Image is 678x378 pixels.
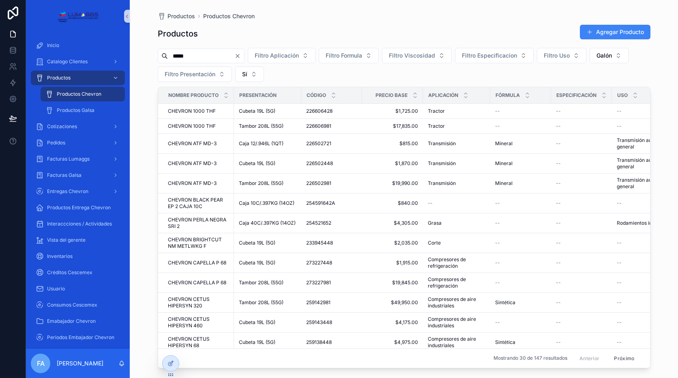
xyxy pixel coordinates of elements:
[617,339,622,346] span: --
[47,123,77,130] span: Cotizaciones
[556,339,607,346] a: --
[556,339,561,346] span: --
[617,240,674,246] a: --
[31,135,125,150] a: Pedidos
[617,123,622,129] span: --
[319,48,379,63] button: Seleccionar botón
[367,319,418,326] a: $4,175.00
[31,38,125,53] a: Inicio
[239,220,296,226] span: Caja 40C/.397KG (14OZ)
[367,200,418,206] a: $840.00
[239,160,275,167] span: Cubeta 19L (5G)
[239,240,275,246] span: Cubeta 19L (5G)
[556,220,561,226] span: --
[306,123,357,129] a: 226606981
[168,123,229,129] a: CHEVRON 1000 THF
[556,140,607,147] a: --
[168,123,216,129] span: CHEVRON 1000 THF
[367,123,418,129] span: $17,835.00
[495,319,500,326] span: --
[556,299,607,306] a: --
[367,339,418,346] span: $4,975.00
[617,157,674,170] a: Transmisión automática general
[556,260,607,266] a: --
[47,269,92,276] span: Créditos Cescemex
[428,276,485,289] a: Compresores de refrigeración
[428,140,485,147] a: Transmisión
[428,220,485,226] a: Grasa
[306,123,331,129] span: 226606981
[375,92,408,99] span: Precio Base
[306,180,357,187] a: 226502981
[239,123,296,129] a: Tambor 208L (55G)
[428,336,485,349] a: Compresores de aire industriales
[367,160,418,167] span: $1,870.00
[31,152,125,166] a: Facturas Lumaggs
[428,180,456,187] span: Transmisión
[495,123,500,129] span: --
[168,236,229,249] a: CHEVRON BRIGHTCUT NM METLWKG F
[306,160,333,167] span: 226502448
[617,177,674,190] a: Transmisión automática general
[306,339,332,346] span: 259138448
[168,316,229,329] span: CHEVRON CETUS HIPERSYN 460
[495,299,546,306] a: Sintética
[168,180,229,187] a: CHEVRON ATF MD-3
[617,92,628,99] span: Uso
[580,25,650,39] a: Agregar Producto
[31,184,125,199] a: Entregas Chevron
[556,220,607,226] a: --
[556,200,607,206] a: --
[367,108,418,114] a: $1,725.00
[556,319,607,326] a: --
[367,140,418,147] span: $815.00
[556,279,607,286] a: --
[168,140,217,147] span: CHEVRON ATF MD-3
[367,220,418,226] a: $4,305.00
[47,221,112,227] span: Interaccciones / Actividades
[428,316,485,329] span: Compresores de aire industriales
[495,279,500,286] span: --
[495,108,500,114] span: --
[428,296,485,309] a: Compresores de aire industriales
[306,319,357,326] a: 259143448
[367,180,418,187] a: $19,990.00
[31,281,125,296] a: Usuario
[168,279,226,286] span: CHEVRON CAPELLA P 68
[31,71,125,85] a: Productos
[389,52,435,60] span: Filtro Viscosidad
[239,140,296,147] a: Caja 12/.946L (1QT)
[617,200,674,206] a: --
[239,92,277,99] span: Presentación
[428,240,441,246] span: Corte
[239,220,296,226] a: Caja 40C/.397KG (14OZ)
[428,92,458,99] span: Aplicación
[306,299,357,306] a: 259142981
[47,334,114,341] span: Periodos Embajador Chevron
[235,67,264,82] button: Seleccionar botón
[367,260,418,266] span: $1,915.00
[556,260,561,266] span: --
[556,240,607,246] a: --
[57,107,94,114] span: Productos Galsa
[428,256,485,269] span: Compresores de refrigeración
[168,217,229,230] span: CHEVRON PERLA NEGRA SRI 2
[248,48,315,63] button: Seleccionar botón
[239,339,296,346] a: Cubeta 19L (5G)
[239,260,296,266] a: Cubeta 19L (5G)
[596,28,644,36] font: Agregar Producto
[428,123,445,129] span: Tractor
[495,140,513,147] span: Mineral
[306,160,357,167] a: 226502448
[306,140,357,147] a: 226502721
[168,160,229,167] a: CHEVRON ATF MD-3
[617,299,622,306] span: --
[617,123,674,129] a: --
[495,279,546,286] a: --
[428,220,442,226] span: Grasa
